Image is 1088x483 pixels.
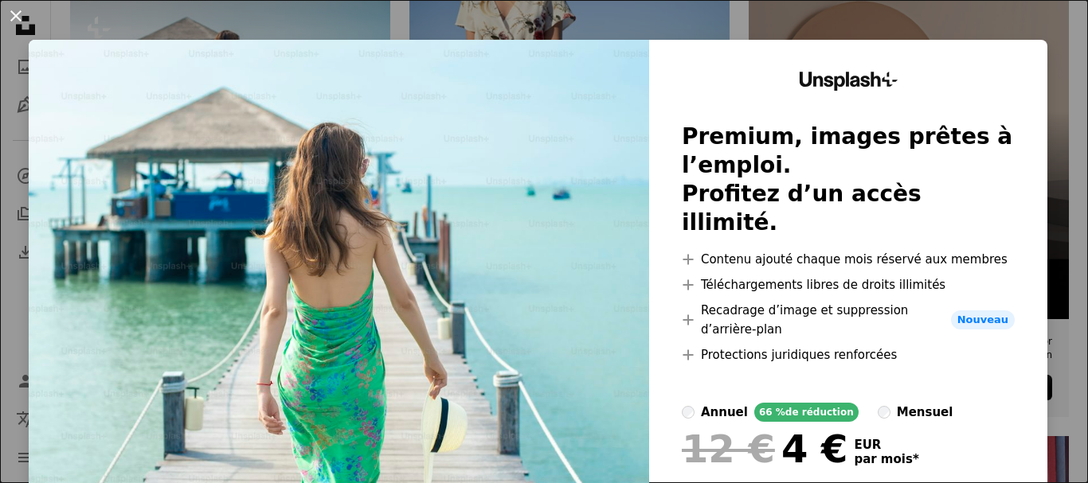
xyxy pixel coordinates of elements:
div: 66 % de réduction [754,403,859,422]
input: mensuel [878,406,890,419]
li: Recadrage d’image et suppression d’arrière-plan [682,301,1015,339]
span: 12 € [682,428,775,469]
li: Contenu ajouté chaque mois réservé aux membres [682,250,1015,269]
h2: Premium, images prêtes à l’emploi. Profitez d’un accès illimité. [682,123,1015,237]
span: Nouveau [951,310,1015,329]
div: annuel [701,403,748,422]
li: Protections juridiques renforcées [682,345,1015,364]
div: 4 € [682,428,847,469]
input: annuel66 %de réduction [682,406,695,419]
li: Téléchargements libres de droits illimités [682,275,1015,294]
div: mensuel [897,403,953,422]
span: par mois * [854,452,918,466]
span: EUR [854,438,918,452]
